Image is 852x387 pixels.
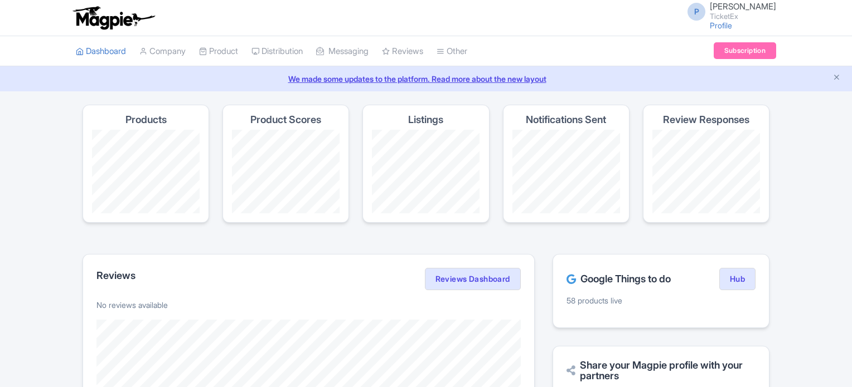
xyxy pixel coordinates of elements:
a: Hub [719,268,756,290]
h2: Share your Magpie profile with your partners [567,360,756,382]
a: Reviews [382,36,423,67]
h4: Product Scores [250,114,321,125]
h4: Review Responses [663,114,749,125]
a: Profile [710,21,732,30]
a: P [PERSON_NAME] TicketEx [681,2,776,20]
h4: Products [125,114,167,125]
a: Reviews Dashboard [425,268,521,290]
a: Other [437,36,467,67]
span: [PERSON_NAME] [710,1,776,12]
button: Close announcement [832,72,841,85]
a: Subscription [714,42,776,59]
p: No reviews available [96,299,521,311]
h4: Notifications Sent [526,114,606,125]
h2: Google Things to do [567,273,671,285]
p: 58 products live [567,295,756,306]
h4: Listings [408,114,443,125]
a: Product [199,36,238,67]
a: Company [139,36,186,67]
a: Dashboard [76,36,126,67]
a: We made some updates to the platform. Read more about the new layout [7,73,845,85]
span: P [688,3,705,21]
small: TicketEx [710,13,776,20]
img: logo-ab69f6fb50320c5b225c76a69d11143b.png [70,6,157,30]
a: Messaging [316,36,369,67]
a: Distribution [251,36,303,67]
h2: Reviews [96,270,135,281]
